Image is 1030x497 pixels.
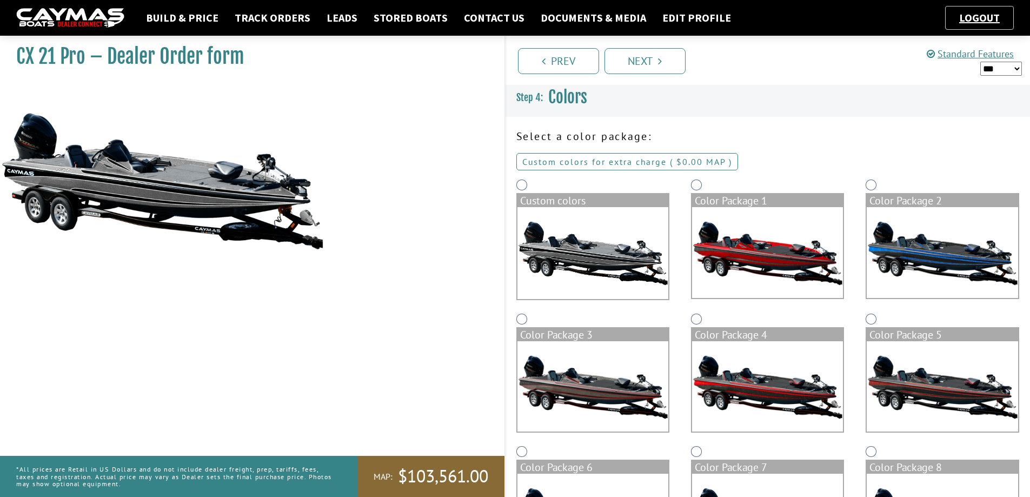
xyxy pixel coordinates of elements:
span: $0.00 MAP [676,156,726,167]
a: Build & Price [141,11,224,25]
a: Documents & Media [535,11,652,25]
h1: CX 21 Pro – Dealer Order form [16,44,477,69]
p: Select a color package: [516,128,1020,144]
a: Contact Us [458,11,530,25]
a: Standard Features [927,48,1014,60]
a: Leads [321,11,363,25]
img: cx-Base-Layer.png [517,207,668,299]
div: Color Package 1 [692,194,843,207]
div: Color Package 8 [867,461,1018,474]
span: $103,561.00 [398,465,488,488]
a: Prev [518,48,599,74]
img: color_package_286.png [867,341,1018,432]
div: Custom colors [517,194,668,207]
p: *All prices are Retail in US Dollars and do not include dealer freight, prep, tariffs, fees, taxe... [16,460,333,493]
div: Color Package 4 [692,328,843,341]
img: caymas-dealer-connect-2ed40d3bc7270c1d8d7ffb4b79bf05adc795679939227970def78ec6f6c03838.gif [16,8,124,28]
a: Custom colors for extra charge ( $0.00 MAP ) [516,153,738,170]
a: Edit Profile [657,11,736,25]
div: Color Package 2 [867,194,1018,207]
img: color_package_284.png [517,341,668,432]
span: MAP: [374,471,393,482]
div: Color Package 7 [692,461,843,474]
a: Next [604,48,686,74]
a: Stored Boats [368,11,453,25]
img: color_package_282.png [692,207,843,298]
div: Color Package 5 [867,328,1018,341]
a: MAP:$103,561.00 [357,456,504,497]
div: Color Package 6 [517,461,668,474]
img: color_package_285.png [692,341,843,432]
a: Track Orders [229,11,316,25]
img: color_package_283.png [867,207,1018,298]
div: Color Package 3 [517,328,668,341]
a: Logout [954,11,1005,24]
